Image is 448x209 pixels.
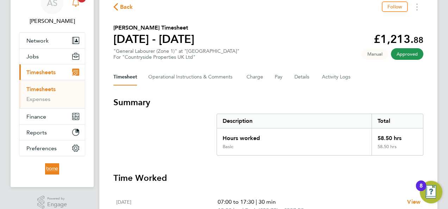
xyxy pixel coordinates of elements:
img: borneltd-logo-retina.png [45,163,59,175]
button: Reports [19,125,85,140]
span: | [256,198,257,205]
span: Network [26,37,49,44]
div: Hours worked [217,128,372,144]
button: Network [19,33,85,48]
div: 8 [419,186,423,195]
button: Back [113,2,133,11]
button: Pay [275,69,283,85]
span: This timesheet was manually created. [362,48,388,60]
div: Description [217,114,372,128]
button: Details [294,69,311,85]
div: Timesheets [19,80,85,108]
span: This timesheet has been approved. [391,48,423,60]
span: View [407,198,421,205]
button: Jobs [19,49,85,64]
button: Charge [247,69,263,85]
div: 58.50 hrs [372,128,423,144]
a: Powered byEngage [37,196,67,209]
span: Back [120,3,133,11]
span: Timesheets [26,69,56,76]
span: 07:00 to 17:30 [218,198,254,205]
span: Andrew Stevensen [19,17,85,25]
div: Summary [217,114,423,156]
span: 88 [413,35,423,45]
span: Preferences [26,145,57,152]
button: Activity Logs [322,69,351,85]
a: View [407,198,421,206]
span: Jobs [26,53,39,60]
h3: Time Worked [113,172,423,184]
div: "General Labourer (Zone 1)" at "[GEOGRAPHIC_DATA]" [113,48,239,60]
a: Timesheets [26,86,56,93]
h1: [DATE] - [DATE] [113,32,194,46]
span: Powered by [47,196,67,202]
app-decimal: £1,213. [374,32,423,46]
div: 58.50 hrs [372,144,423,155]
span: 30 min [259,198,276,205]
button: Timesheets [19,64,85,80]
h3: Summary [113,97,423,108]
h2: [PERSON_NAME] Timesheet [113,24,194,32]
a: Expenses [26,96,50,102]
div: Total [372,114,423,128]
div: For "Countryside Properties UK Ltd" [113,54,239,60]
div: Basic [223,144,233,150]
button: Finance [19,109,85,124]
button: Follow [382,1,408,12]
span: Follow [387,4,402,10]
span: Finance [26,113,46,120]
span: Engage [47,202,67,208]
button: Operational Instructions & Comments [148,69,235,85]
button: Timesheets Menu [411,1,423,12]
a: Go to home page [19,163,85,175]
button: Preferences [19,140,85,156]
button: Timesheet [113,69,137,85]
span: Reports [26,129,47,136]
button: Open Resource Center, 8 new notifications [420,181,442,203]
